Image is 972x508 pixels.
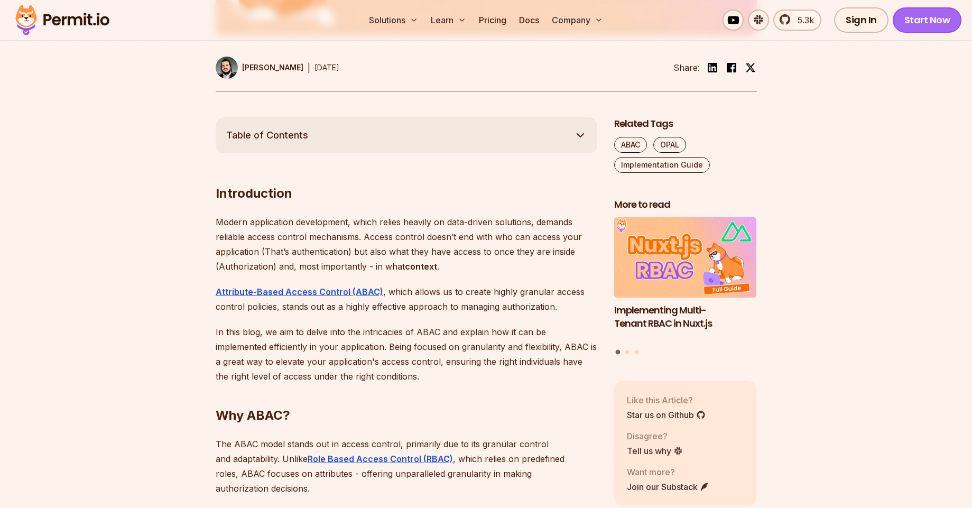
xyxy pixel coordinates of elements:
button: Table of Contents [216,117,597,153]
p: Want more? [627,466,709,478]
button: Solutions [365,10,422,31]
div: Posts [614,217,757,356]
img: linkedin [706,61,719,74]
strong: Why ABAC? [216,408,290,423]
img: Gabriel L. Manor [216,57,238,79]
a: Implementation Guide [614,157,710,173]
img: facebook [725,61,738,74]
a: Join our Substack [627,481,709,493]
button: Company [548,10,607,31]
button: Go to slide 2 [625,350,630,354]
a: Attribute-Based Access Control (ABAC) [216,287,383,297]
p: Disagree? [627,430,683,442]
a: Tell us why [627,445,683,457]
p: [PERSON_NAME] [242,62,303,73]
li: 1 of 3 [614,217,757,343]
a: Docs [515,10,543,31]
a: OPAL [653,137,686,153]
strong: context [405,261,437,272]
span: Table of Contents [226,128,308,143]
h2: More to read [614,198,757,211]
a: 5.3k [773,10,821,31]
a: ABAC [614,137,647,153]
p: , which allows us to create highly granular access control policies, stands out as a highly effec... [216,284,597,314]
button: Go to slide 1 [616,350,621,355]
img: twitter [745,62,756,73]
button: Learn [427,10,470,31]
time: [DATE] [314,63,339,72]
div: | [308,61,310,74]
a: Star us on Github [627,409,706,421]
a: Implementing Multi-Tenant RBAC in Nuxt.jsImplementing Multi-Tenant RBAC in Nuxt.js [614,217,757,343]
p: Modern application development, which relies heavily on data-driven solutions, demands reliable a... [216,215,597,274]
a: Start Now [893,7,962,33]
h3: Implementing Multi-Tenant RBAC in Nuxt.js [614,304,757,330]
a: [PERSON_NAME] [216,57,303,79]
h2: Related Tags [614,117,757,131]
strong: Introduction [216,186,292,201]
p: Like this Article? [627,394,706,407]
p: In this blog, we aim to delve into the intricacies of ABAC and explain how it can be implemented ... [216,325,597,384]
a: Pricing [475,10,511,31]
li: Share: [673,61,700,74]
img: Implementing Multi-Tenant RBAC in Nuxt.js [614,217,757,298]
a: Sign In [834,7,888,33]
span: 5.3k [791,14,814,26]
p: The ABAC model stands out in access control, primarily due to its granular control and adaptabili... [216,437,597,496]
img: Permit logo [11,2,114,38]
button: Go to slide 3 [634,350,638,354]
a: Role Based Access Control (RBAC) [308,454,453,464]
